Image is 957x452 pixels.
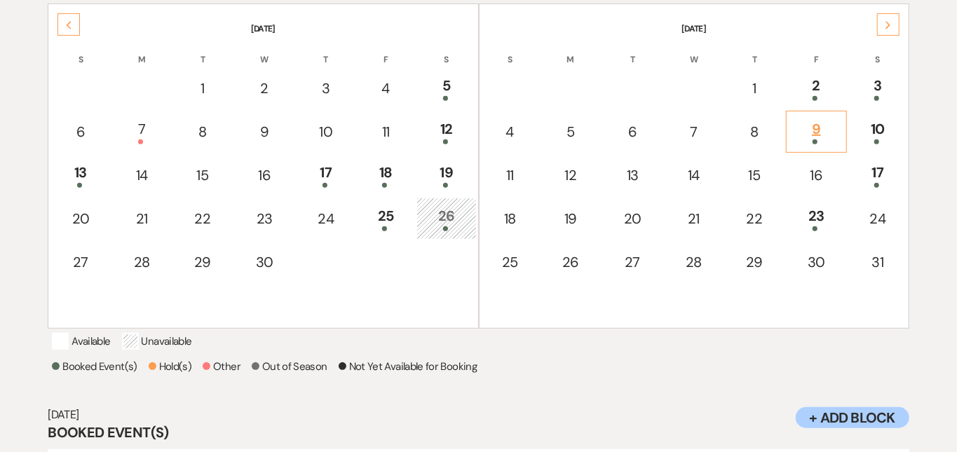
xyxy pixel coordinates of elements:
div: 22 [180,208,224,229]
div: 25 [364,205,407,231]
div: 31 [856,252,900,273]
div: 29 [732,252,776,273]
div: 4 [364,78,407,99]
div: 7 [121,118,164,144]
div: 1 [180,78,224,99]
th: [DATE] [50,6,476,35]
div: 5 [424,75,469,101]
p: Out of Season [252,358,327,375]
div: 11 [364,121,407,142]
th: T [724,36,784,66]
div: 18 [489,208,532,229]
th: S [481,36,540,66]
div: 4 [489,121,532,142]
div: 10 [304,121,348,142]
th: M [541,36,600,66]
div: 22 [732,208,776,229]
div: 19 [424,162,469,188]
div: 6 [610,121,656,142]
th: W [234,36,295,66]
th: S [848,36,907,66]
div: 21 [121,208,164,229]
div: 26 [424,205,469,231]
div: 30 [242,252,287,273]
div: 5 [548,121,592,142]
div: 29 [180,252,224,273]
div: 3 [856,75,900,101]
div: 24 [856,208,900,229]
th: M [113,36,172,66]
p: Booked Event(s) [52,358,137,375]
th: F [786,36,847,66]
div: 12 [424,118,469,144]
div: 18 [364,162,407,188]
div: 3 [304,78,348,99]
th: [DATE] [481,6,907,35]
div: 17 [856,162,900,188]
p: Unavailable [122,333,192,350]
div: 8 [732,121,776,142]
div: 15 [180,165,224,186]
div: 23 [242,208,287,229]
div: 19 [548,208,592,229]
div: 20 [610,208,656,229]
div: 2 [242,78,287,99]
div: 20 [57,208,103,229]
th: T [602,36,663,66]
th: S [50,36,111,66]
div: 28 [672,252,716,273]
button: + Add Block [796,407,909,428]
div: 26 [548,252,592,273]
div: 27 [610,252,656,273]
div: 27 [57,252,103,273]
div: 2 [794,75,839,101]
div: 16 [242,165,287,186]
div: 25 [489,252,532,273]
div: 28 [121,252,164,273]
div: 13 [57,162,103,188]
div: 6 [57,121,103,142]
p: Available [52,333,110,350]
div: 9 [242,121,287,142]
th: S [416,36,477,66]
div: 17 [304,162,348,188]
th: W [665,36,724,66]
div: 12 [548,165,592,186]
div: 7 [672,121,716,142]
div: 30 [794,252,839,273]
p: Other [203,358,240,375]
div: 23 [794,205,839,231]
div: 21 [672,208,716,229]
div: 24 [304,208,348,229]
div: 8 [180,121,224,142]
p: Not Yet Available for Booking [339,358,477,375]
div: 16 [794,165,839,186]
div: 15 [732,165,776,186]
th: T [172,36,232,66]
p: Hold(s) [149,358,192,375]
th: T [297,36,355,66]
div: 14 [672,165,716,186]
div: 11 [489,165,532,186]
h6: [DATE] [48,407,909,423]
div: 14 [121,165,164,186]
div: 13 [610,165,656,186]
th: F [356,36,415,66]
div: 9 [794,118,839,144]
div: 1 [732,78,776,99]
h3: Booked Event(s) [48,423,909,442]
div: 10 [856,118,900,144]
